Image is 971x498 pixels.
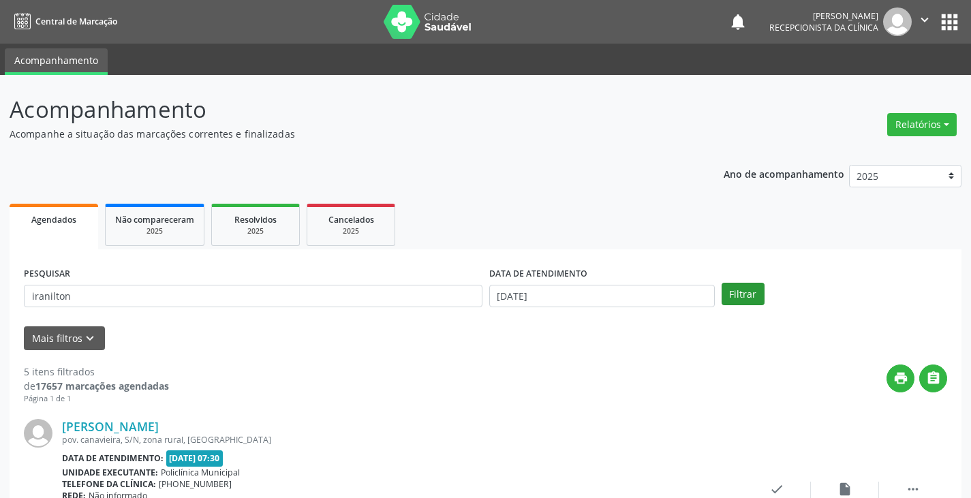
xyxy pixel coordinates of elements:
a: Acompanhamento [5,48,108,75]
span: [DATE] 07:30 [166,450,224,466]
i:  [906,482,921,497]
label: PESQUISAR [24,264,70,285]
div: pov. canavieira, S/N, zona rural, [GEOGRAPHIC_DATA] [62,434,743,446]
div: 2025 [115,226,194,236]
button: apps [938,10,961,34]
div: 2025 [221,226,290,236]
span: Central de Marcação [35,16,117,27]
b: Data de atendimento: [62,452,164,464]
span: Cancelados [328,214,374,225]
div: 5 itens filtrados [24,364,169,379]
div: [PERSON_NAME] [769,10,878,22]
i: check [769,482,784,497]
span: Recepcionista da clínica [769,22,878,33]
i: keyboard_arrow_down [82,331,97,346]
span: Resolvidos [234,214,277,225]
label: DATA DE ATENDIMENTO [489,264,587,285]
strong: 17657 marcações agendadas [35,379,169,392]
p: Ano de acompanhamento [724,165,844,182]
button: Filtrar [722,283,765,306]
button: notifications [728,12,747,31]
a: Central de Marcação [10,10,117,33]
b: Telefone da clínica: [62,478,156,490]
img: img [24,419,52,448]
div: Página 1 de 1 [24,393,169,405]
span: [PHONE_NUMBER] [159,478,232,490]
i:  [926,371,941,386]
button:  [919,364,947,392]
a: [PERSON_NAME] [62,419,159,434]
span: Não compareceram [115,214,194,225]
div: 2025 [317,226,385,236]
button: Relatórios [887,113,957,136]
span: Agendados [31,214,76,225]
button:  [912,7,938,36]
p: Acompanhe a situação das marcações correntes e finalizadas [10,127,676,141]
i:  [917,12,932,27]
i: print [893,371,908,386]
button: print [887,364,914,392]
button: Mais filtroskeyboard_arrow_down [24,326,105,350]
input: Nome, CNS [24,285,482,308]
div: de [24,379,169,393]
input: Selecione um intervalo [489,285,715,308]
img: img [883,7,912,36]
p: Acompanhamento [10,93,676,127]
b: Unidade executante: [62,467,158,478]
span: Policlínica Municipal [161,467,240,478]
i: insert_drive_file [837,482,852,497]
